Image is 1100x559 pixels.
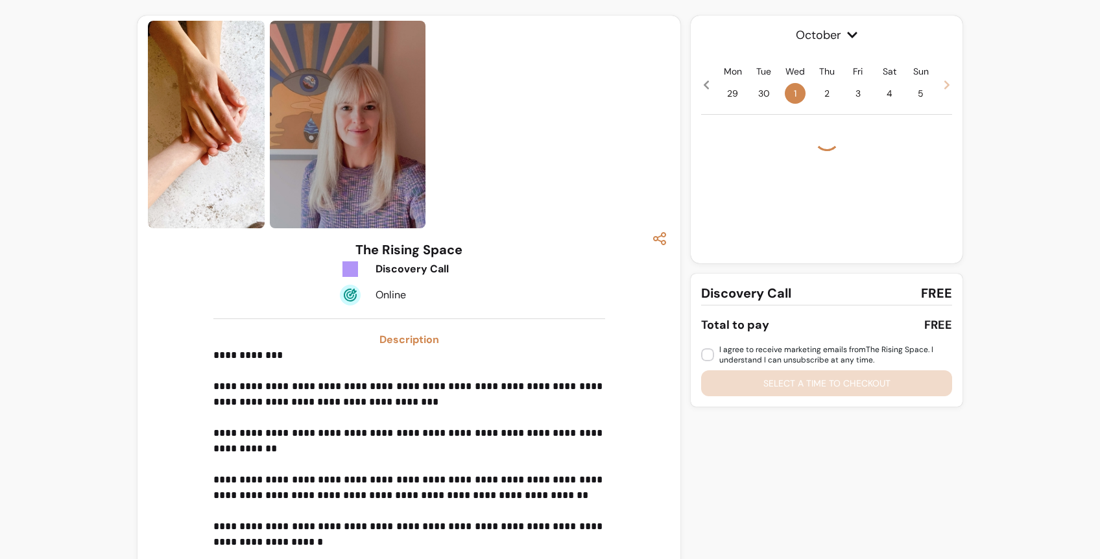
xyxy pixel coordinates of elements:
[723,83,743,104] span: 29
[883,65,896,78] p: Sat
[853,65,863,78] p: Fri
[756,65,771,78] p: Tue
[376,287,488,303] div: Online
[148,21,265,229] img: https://d3pz9znudhj10h.cloudfront.net/46ca1c97-ae28-4aa5-824c-e9a58dd51650
[701,26,952,44] span: October
[921,284,952,302] span: FREE
[701,284,791,302] span: Discovery Call
[879,83,900,104] span: 4
[213,332,605,348] h3: Description
[814,125,840,151] div: Loading
[376,261,488,277] div: Discovery Call
[913,65,929,78] p: Sun
[785,83,806,104] span: 1
[754,83,774,104] span: 30
[817,83,837,104] span: 2
[911,83,931,104] span: 5
[355,241,462,259] h3: The Rising Space
[819,65,835,78] p: Thu
[924,316,952,334] div: FREE
[785,65,805,78] p: Wed
[701,316,769,334] div: Total to pay
[270,21,425,228] img: https://d3pz9znudhj10h.cloudfront.net/fa86ae3e-7a17-47ba-aa96-7f15c5c7df59
[724,65,742,78] p: Mon
[340,259,361,279] img: Tickets Icon
[848,83,868,104] span: 3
